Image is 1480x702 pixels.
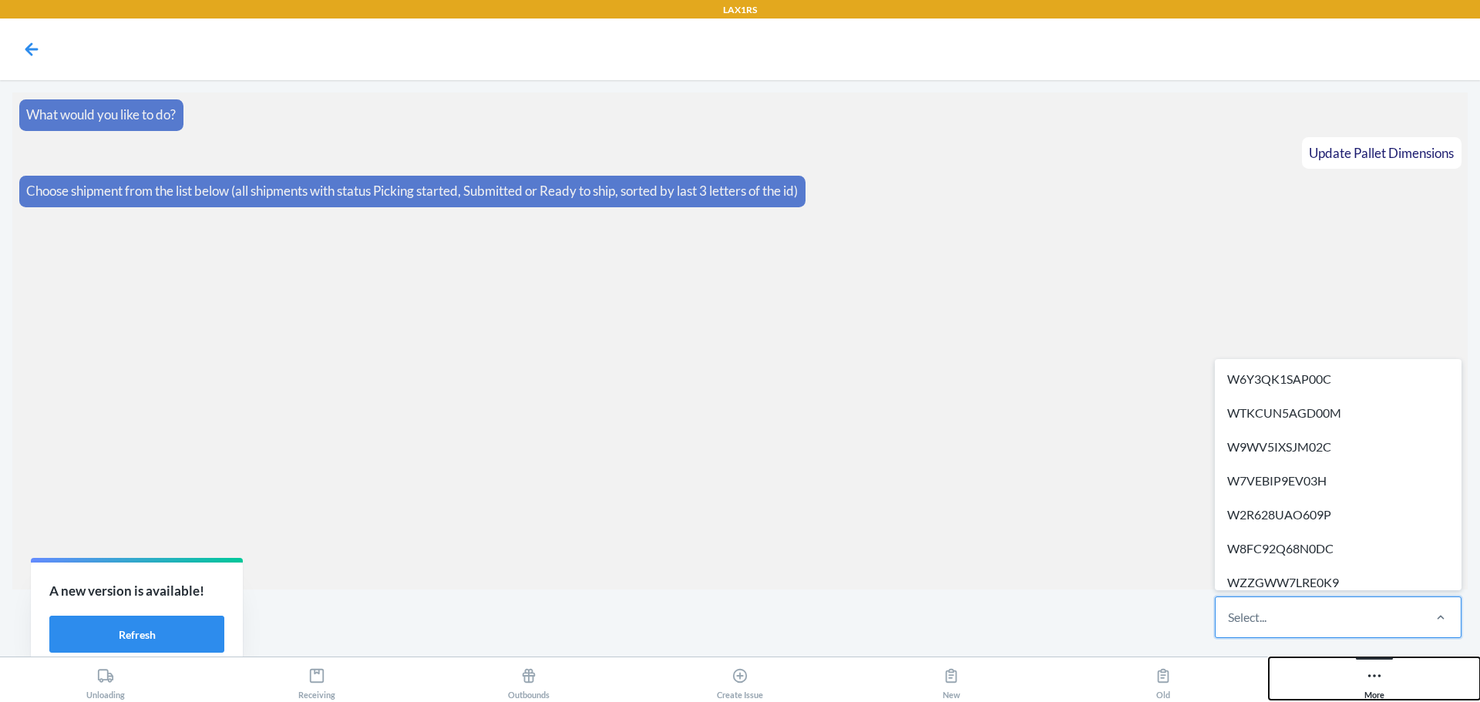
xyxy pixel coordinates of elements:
div: New [943,661,960,700]
p: Choose shipment from the list below (all shipments with status Picking started, Submitted or Read... [26,181,798,201]
div: Old [1155,661,1172,700]
span: Update Pallet Dimensions [1309,145,1454,161]
div: WTKCUN5AGD00M [1218,396,1458,430]
div: W8FC92Q68N0DC [1218,532,1458,566]
button: Receiving [211,657,422,700]
div: Unloading [86,661,125,700]
div: More [1364,661,1384,700]
div: W6Y3QK1SAP00C [1218,362,1458,396]
button: Create Issue [634,657,846,700]
button: More [1269,657,1480,700]
button: Outbounds [423,657,634,700]
p: A new version is available! [49,581,224,601]
p: What would you like to do? [26,105,176,125]
div: Select... [1228,608,1266,626]
div: Create Issue [717,661,763,700]
div: W2R628UAO609P [1218,498,1458,532]
div: Outbounds [508,661,550,700]
p: LAX1RS [723,3,757,17]
button: New [846,657,1057,700]
button: Old [1057,657,1268,700]
div: Receiving [298,661,335,700]
div: WZZGWW7LRE0K9 [1218,566,1458,600]
div: W9WV5IXSJM02C [1218,430,1458,464]
div: W7VEBIP9EV03H [1218,464,1458,498]
button: Refresh [49,616,224,653]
